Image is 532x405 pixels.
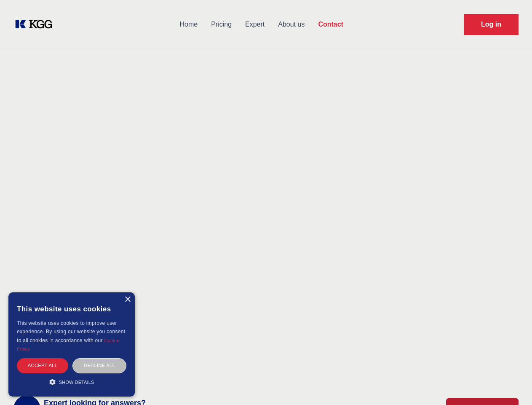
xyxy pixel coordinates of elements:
[59,380,94,385] span: Show details
[17,378,126,386] div: Show details
[17,320,125,343] span: This website uses cookies to improve user experience. By using our website you consent to all coo...
[173,13,204,35] a: Home
[311,13,350,35] a: Contact
[72,358,126,373] div: Decline all
[17,338,120,351] a: Cookie Policy
[271,13,311,35] a: About us
[13,18,59,31] a: KOL Knowledge Platform: Talk to Key External Experts (KEE)
[238,13,271,35] a: Expert
[17,299,126,319] div: This website uses cookies
[490,364,532,405] iframe: Chat Widget
[204,13,238,35] a: Pricing
[17,358,68,373] div: Accept all
[464,14,519,35] a: Request Demo
[124,297,131,303] div: Close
